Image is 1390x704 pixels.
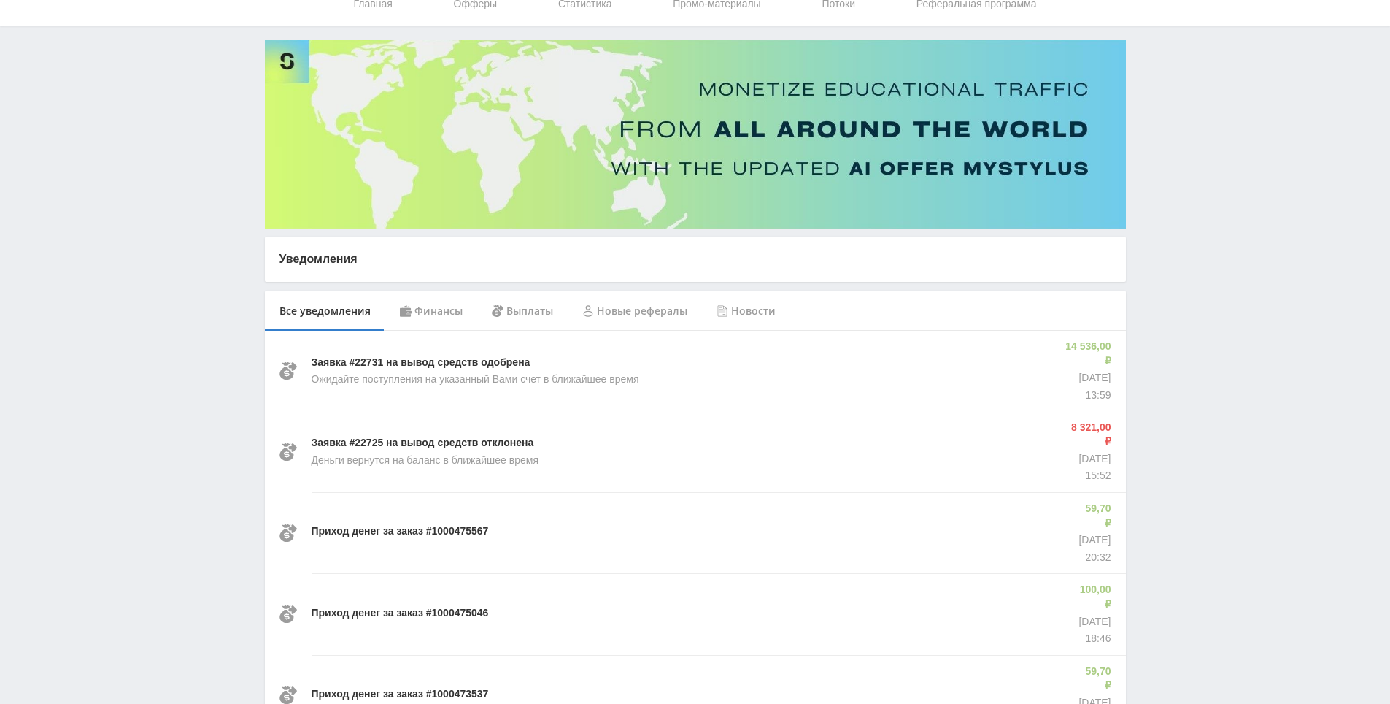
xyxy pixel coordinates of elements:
[477,291,568,332] div: Выплаты
[1068,421,1111,449] p: 8 321,00 ₽
[1068,452,1111,467] p: [DATE]
[1078,533,1111,548] p: [DATE]
[312,436,534,451] p: Заявка #22725 на вывод средств отклонена
[1078,551,1111,565] p: 20:32
[1064,371,1111,386] p: [DATE]
[1078,502,1111,530] p: 59,70 ₽
[312,606,489,621] p: Приход денег за заказ #1000475046
[1078,665,1111,693] p: 59,70 ₽
[1068,469,1111,483] p: 15:52
[1064,340,1111,368] p: 14 536,00 ₽
[1076,615,1111,630] p: [DATE]
[279,251,1111,267] p: Уведомления
[265,40,1126,229] img: Banner
[1064,389,1111,403] p: 13:59
[312,454,538,468] p: Деньги вернутся на баланс в ближайшее время
[312,687,489,702] p: Приход денег за заказ #1000473537
[312,356,530,370] p: Заявка #22731 на вывод средств одобрена
[568,291,702,332] div: Новые рефералы
[702,291,790,332] div: Новости
[385,291,477,332] div: Финансы
[1076,632,1111,646] p: 18:46
[312,524,489,539] p: Приход денег за заказ #1000475567
[1076,583,1111,611] p: 100,00 ₽
[265,291,385,332] div: Все уведомления
[312,372,639,387] p: Ожидайте поступления на указанный Вами счет в ближайшее время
